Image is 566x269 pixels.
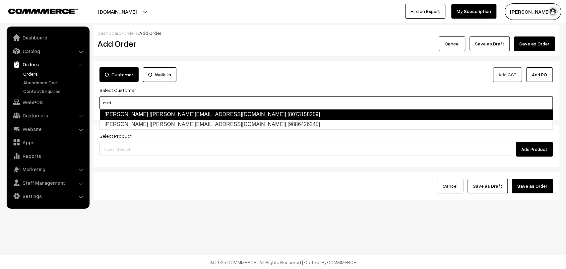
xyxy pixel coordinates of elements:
[512,179,553,193] button: Save as Order
[437,179,463,193] button: Cancel
[405,4,445,19] a: Hire an Expert
[8,9,78,14] img: COMMMERCE
[8,163,87,175] a: Marketing
[8,45,87,57] a: Catalog
[514,36,555,51] button: Save as Order
[8,7,66,15] a: COMMMERCE
[548,7,558,17] img: user
[8,32,87,43] a: Dashboard
[451,4,496,19] a: My Subscription
[22,70,87,77] a: Orders
[22,88,87,95] a: Contact Enquires
[439,36,465,51] button: Cancel
[8,177,87,189] a: Staff Management
[97,30,555,36] div: / /
[526,67,553,82] button: Add PO
[8,123,87,135] a: Website
[100,119,552,129] a: [PERSON_NAME] [[PERSON_NAME][EMAIL_ADDRESS][DOMAIN_NAME]] [9886426245]
[8,150,87,162] a: Reports
[8,109,87,121] a: Customers
[97,38,243,49] h2: Add Order
[327,259,356,265] a: COMMMERCE
[99,96,553,109] input: Search by name, email, or phone
[516,142,553,157] button: Add Product
[505,3,561,20] button: [PERSON_NAME]
[22,79,87,86] a: Abandoned Cart
[470,36,510,51] button: Save as Draft
[468,179,508,193] button: Save as Draft
[8,96,87,108] a: WebPOS
[99,67,139,82] label: Customer
[99,132,132,139] label: Select Product
[143,67,176,82] label: Walk-In
[99,143,513,156] input: Type and Search
[123,30,138,36] a: orders
[8,190,87,202] a: Settings
[97,30,122,36] a: Dashboard
[8,58,87,70] a: Orders
[99,87,136,94] label: Select Customer
[75,3,160,20] button: [DOMAIN_NAME]
[493,67,522,82] button: Add GST
[139,30,161,36] span: Add Order
[8,136,87,148] a: Apps
[99,109,553,120] a: [PERSON_NAME] [[PERSON_NAME][EMAIL_ADDRESS][DOMAIN_NAME]] [8073158259]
